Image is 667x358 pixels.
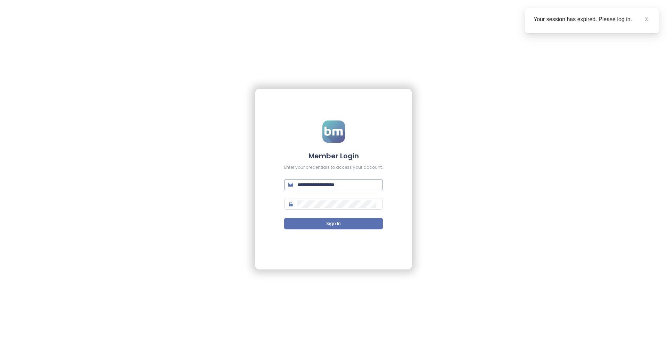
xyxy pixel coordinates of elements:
[644,17,649,22] span: close
[284,164,383,171] div: Enter your credentials to access your account.
[326,220,341,227] span: Sign In
[322,120,345,143] img: logo
[284,151,383,161] h4: Member Login
[284,218,383,229] button: Sign In
[288,202,293,207] span: lock
[534,15,650,24] div: Your session has expired. Please log in.
[288,182,293,187] span: mail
